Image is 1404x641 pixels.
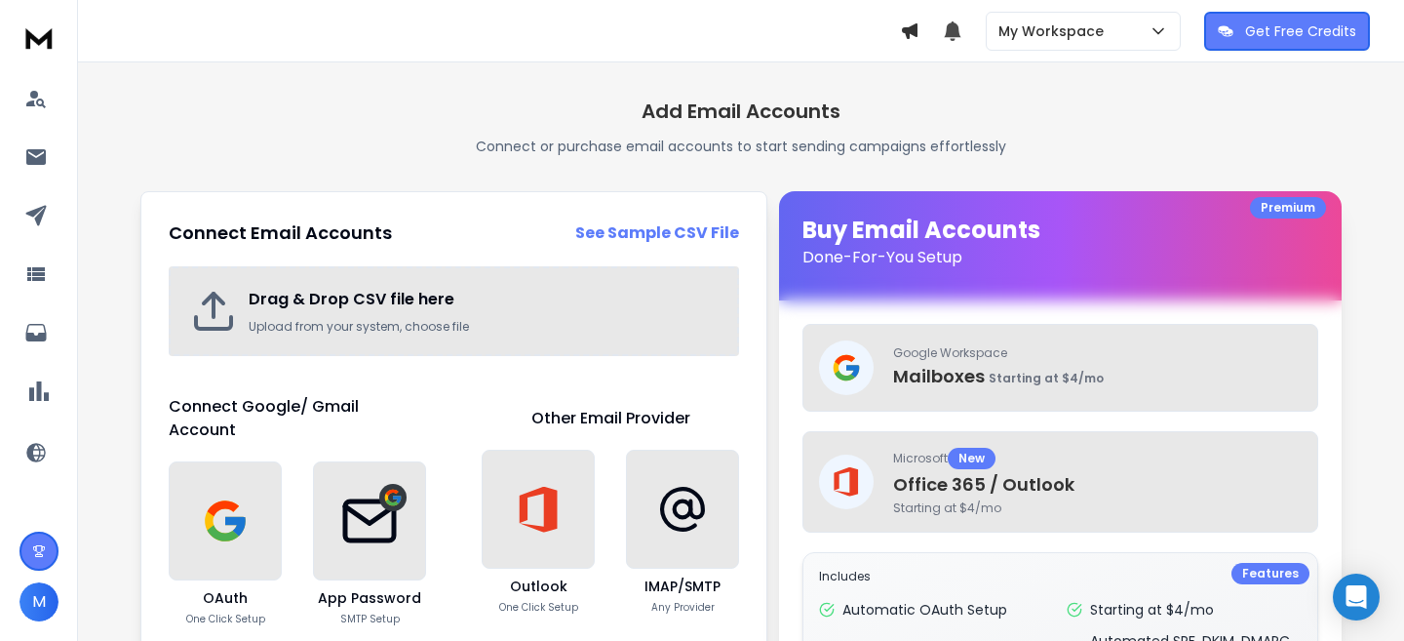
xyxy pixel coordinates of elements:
[531,407,690,430] h1: Other Email Provider
[249,288,718,311] h2: Drag & Drop CSV file here
[19,582,58,621] button: M
[1250,197,1326,219] div: Premium
[893,471,1302,499] p: Office 365 / Outlook
[1245,21,1356,41] p: Get Free Credits
[842,600,1007,620] p: Automatic OAuth Setup
[340,612,400,626] p: SMTP Setup
[169,220,392,247] h2: Connect Email Accounts
[644,577,721,596] h3: IMAP/SMTP
[510,577,567,596] h3: Outlook
[1090,600,1214,620] p: Starting at $4/mo
[186,612,265,626] p: One Click Setup
[169,395,426,442] h1: Connect Google/ Gmail Account
[819,569,1302,584] p: Includes
[203,588,248,608] h3: OAuth
[575,221,739,244] strong: See Sample CSV File
[802,246,1318,269] p: Done-For-You Setup
[642,98,840,125] h1: Add Email Accounts
[1333,574,1380,621] div: Open Intercom Messenger
[998,21,1111,41] p: My Workspace
[476,137,1006,156] p: Connect or purchase email accounts to start sending campaigns effortlessly
[893,345,1302,361] p: Google Workspace
[249,319,718,335] p: Upload from your system, choose file
[318,588,421,608] h3: App Password
[1231,563,1309,584] div: Features
[19,20,58,56] img: logo
[948,448,995,469] div: New
[893,448,1302,469] p: Microsoft
[651,600,715,615] p: Any Provider
[989,370,1104,386] span: Starting at $4/mo
[893,363,1302,390] p: Mailboxes
[499,600,578,615] p: One Click Setup
[575,221,739,245] a: See Sample CSV File
[893,501,1302,516] span: Starting at $4/mo
[802,215,1318,269] h1: Buy Email Accounts
[1204,12,1370,51] button: Get Free Credits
